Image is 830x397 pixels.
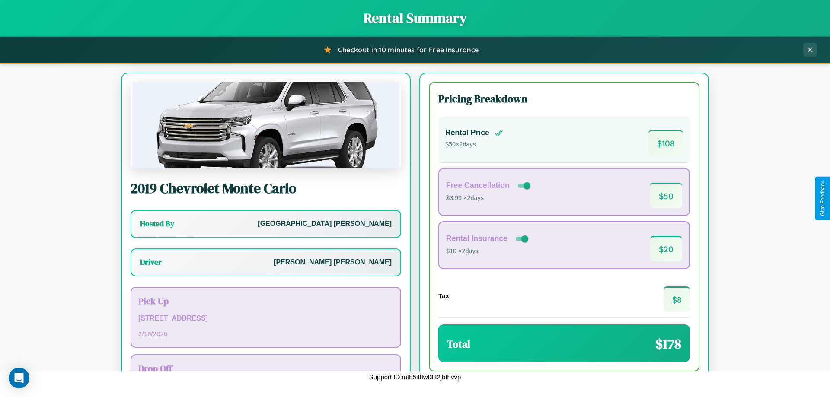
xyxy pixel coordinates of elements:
div: Give Feedback [820,181,826,216]
div: Open Intercom Messenger [9,368,29,388]
h2: 2019 Chevrolet Monte Carlo [131,179,401,198]
p: Support ID: mfb5if8wt382jbfhvvp [369,371,461,383]
span: $ 178 [655,334,681,353]
span: $ 108 [648,130,683,156]
h4: Free Cancellation [446,181,510,190]
img: Chevrolet Monte Carlo [131,82,401,168]
h3: Drop Off [138,362,393,375]
p: 2 / 18 / 2026 [138,328,393,340]
span: $ 20 [650,236,682,261]
span: $ 50 [650,183,682,208]
span: $ 8 [664,286,690,312]
h3: Pricing Breakdown [438,92,690,106]
h4: Tax [438,292,449,299]
p: $3.99 × 2 days [446,193,532,204]
h3: Driver [140,257,162,267]
p: [PERSON_NAME] [PERSON_NAME] [274,256,392,269]
h1: Rental Summary [9,9,821,28]
h4: Rental Insurance [446,234,508,243]
p: [STREET_ADDRESS] [138,312,393,325]
p: $ 50 × 2 days [445,139,503,150]
h3: Total [447,337,470,351]
h3: Pick Up [138,295,393,307]
span: Checkout in 10 minutes for Free Insurance [338,45,479,54]
p: [GEOGRAPHIC_DATA] [PERSON_NAME] [258,218,392,230]
p: $10 × 2 days [446,246,530,257]
h3: Hosted By [140,219,174,229]
h4: Rental Price [445,128,489,137]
